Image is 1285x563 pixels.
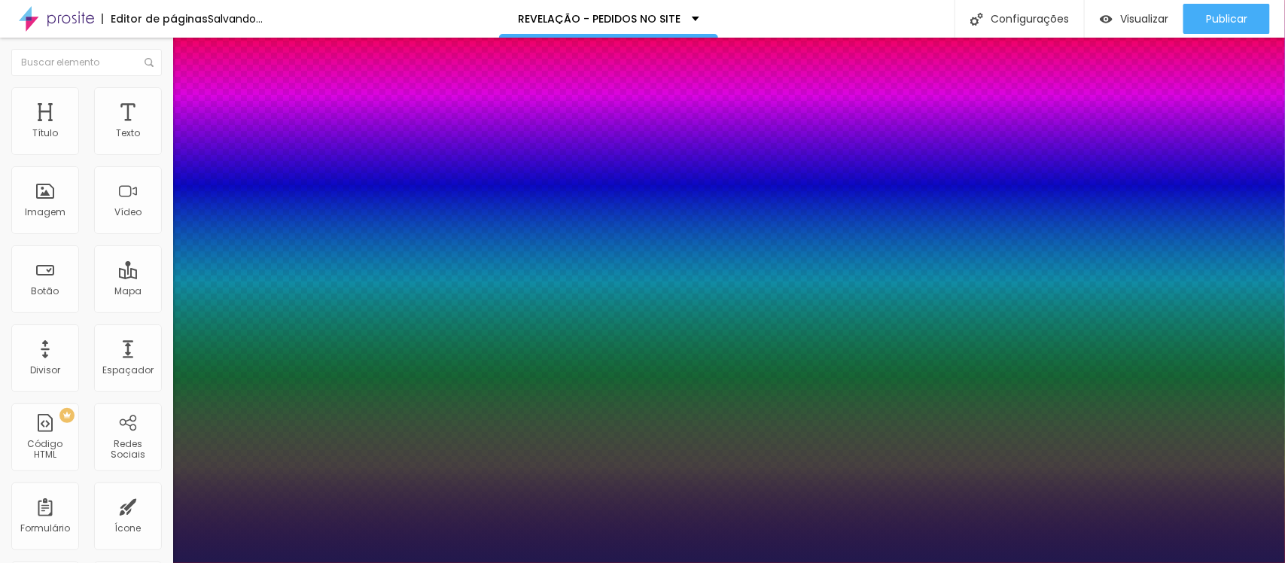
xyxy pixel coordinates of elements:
div: Editor de páginas [102,14,208,24]
div: Mapa [114,286,142,297]
img: view-1.svg [1100,13,1113,26]
div: Código HTML [15,439,75,461]
div: Formulário [20,523,70,534]
span: Visualizar [1120,13,1168,25]
div: Divisor [30,365,60,376]
div: Ícone [115,523,142,534]
div: Espaçador [102,365,154,376]
div: Texto [116,128,140,138]
div: Botão [32,286,59,297]
p: REVELAÇÃO - PEDIDOS NO SITE [518,14,681,24]
img: Icone [970,13,983,26]
img: Icone [145,58,154,67]
div: Imagem [25,207,65,218]
div: Vídeo [114,207,142,218]
button: Publicar [1183,4,1270,34]
div: Título [32,128,58,138]
input: Buscar elemento [11,49,162,76]
span: Publicar [1206,13,1247,25]
button: Visualizar [1085,4,1183,34]
div: Salvando... [208,14,263,24]
div: Redes Sociais [98,439,157,461]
